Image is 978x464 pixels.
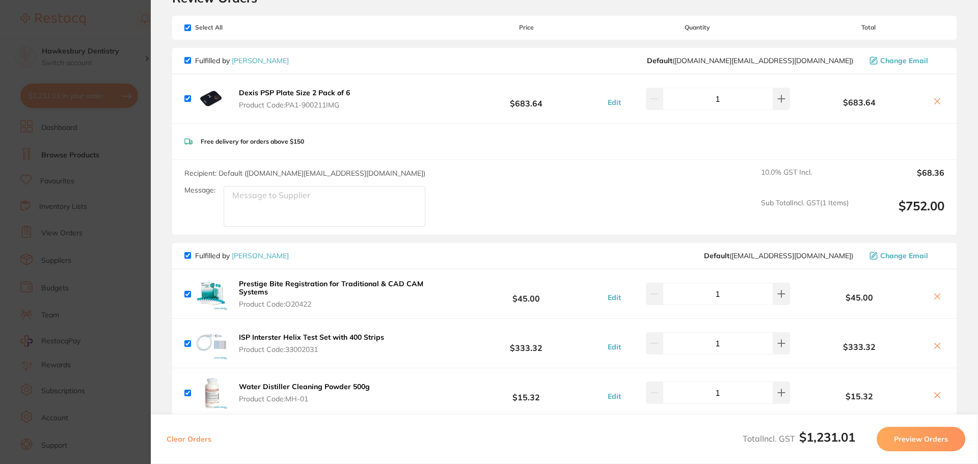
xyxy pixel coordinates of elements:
img: Profile image for Restocq [23,24,39,41]
b: Default [647,56,672,65]
div: message notification from Restocq, Just now. Hi Andrie, This month, AB Orthodontics is offering 3... [15,15,188,195]
b: $1,231.01 [799,429,855,445]
button: Edit [605,392,624,401]
span: Sub Total Incl. GST ( 1 Items) [761,199,849,227]
button: Clear Orders [164,427,214,451]
b: Dexis PSP Plate Size 2 Pack of 6 [239,88,350,97]
b: $15.32 [793,392,926,401]
span: Select All [184,24,286,31]
div: Message content [44,22,181,175]
span: 10.0 % GST Incl. [761,168,849,190]
a: [PERSON_NAME] [232,251,289,260]
button: Change Email [866,251,944,260]
b: $333.32 [450,334,602,353]
p: Fulfilled by [195,57,289,65]
button: Prestige Bite Registration for Traditional & CAD CAM Systems Product Code:O20422 [236,279,450,309]
b: $333.32 [793,342,926,351]
p: Free delivery for orders above $150 [201,138,304,145]
span: Product Code: PA1-900211IMG [239,101,350,109]
button: Edit [605,98,624,107]
span: Change Email [880,57,928,65]
img: bXIzc2RhcA [195,278,228,310]
b: ISP Interster Helix Test Set with 400 Strips [239,333,384,342]
button: Preview Orders [877,427,965,451]
img: aWpnc2xzOA [195,376,228,409]
span: Product Code: MH-01 [239,395,370,403]
b: Prestige Bite Registration for Traditional & CAD CAM Systems [239,279,423,296]
output: $68.36 [857,168,944,190]
span: save@adamdental.com.au [704,252,853,260]
span: Price [450,24,602,31]
span: Change Email [880,252,928,260]
b: $15.32 [450,384,602,402]
span: customer.care@henryschein.com.au [647,57,853,65]
b: $45.00 [450,285,602,304]
button: ISP Interster Helix Test Set with 400 Strips Product Code:33002031 [236,333,387,354]
img: MzJ6NnU0OA [195,83,228,115]
button: Edit [605,342,624,351]
button: Change Email [866,56,944,65]
span: Product Code: 33002031 [239,345,384,353]
span: Product Code: O20422 [239,300,447,308]
button: Dexis PSP Plate Size 2 Pack of 6 Product Code:PA1-900211IMG [236,88,353,110]
button: Edit [605,293,624,302]
span: Total [793,24,944,31]
b: $683.64 [793,98,926,107]
p: Fulfilled by [195,252,289,260]
img: ZXNlZ3hseg [195,327,228,360]
b: Default [704,251,729,260]
span: Recipient: Default ( [DOMAIN_NAME][EMAIL_ADDRESS][DOMAIN_NAME] ) [184,169,425,178]
b: $683.64 [450,89,602,108]
button: Water Distiller Cleaning Powder 500g Product Code:MH-01 [236,382,373,403]
a: [PERSON_NAME] [232,56,289,65]
div: Hi [PERSON_NAME], [44,22,181,32]
span: Quantity [603,24,793,31]
output: $752.00 [857,199,944,227]
span: Total Incl. GST [743,433,855,444]
b: $45.00 [793,293,926,302]
p: Message from Restocq, sent Just now [44,179,181,188]
label: Message: [184,186,215,195]
b: Water Distiller Cleaning Powder 500g [239,382,370,391]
